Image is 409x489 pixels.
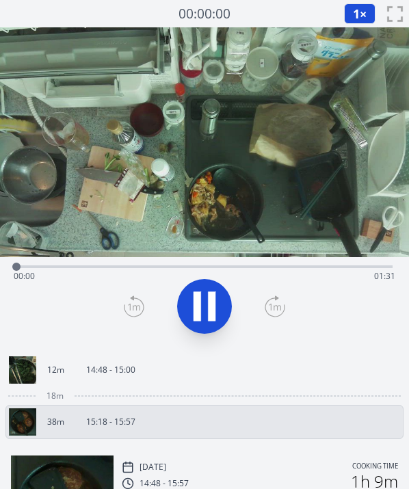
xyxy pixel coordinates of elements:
[140,462,166,473] p: [DATE]
[9,408,36,436] img: 250902061910_thumb.jpeg
[47,365,64,375] p: 12m
[374,270,395,282] span: 01:31
[352,461,398,473] p: Cooking time
[353,5,360,22] span: 1
[86,417,135,427] p: 15:18 - 15:57
[140,478,189,489] p: 14:48 - 15:57
[344,3,375,24] button: 1×
[9,356,36,384] img: 250902054851_thumb.jpeg
[47,391,64,401] span: 18m
[179,4,230,24] a: 00:00:00
[86,365,135,375] p: 14:48 - 15:00
[47,417,64,427] p: 38m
